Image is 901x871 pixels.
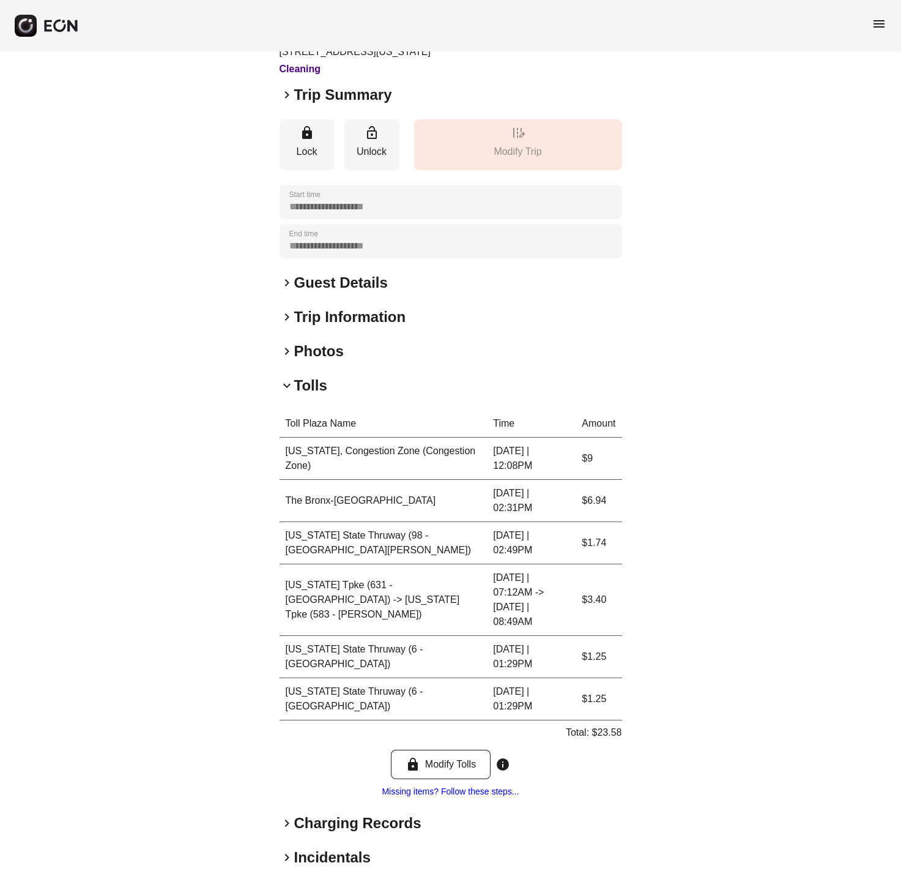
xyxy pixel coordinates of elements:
span: keyboard_arrow_right [280,88,294,102]
button: Modify Tolls [391,750,491,779]
h2: Photos [294,342,344,361]
td: $1.25 [576,678,621,720]
td: $9 [576,438,621,480]
h2: Trip Summary [294,85,392,105]
h2: Trip Information [294,307,406,327]
h3: Cleaning [280,62,431,77]
span: lock [406,757,420,772]
td: [US_STATE] State Thruway (6 - [GEOGRAPHIC_DATA]) [280,678,488,720]
td: [DATE] | 02:49PM [487,522,576,564]
span: lock [300,125,314,140]
td: $3.40 [576,564,621,636]
td: [US_STATE] State Thruway (98 - [GEOGRAPHIC_DATA][PERSON_NAME]) [280,522,488,564]
td: [DATE] | 01:29PM [487,678,576,720]
h2: Guest Details [294,273,388,293]
p: Unlock [350,144,393,159]
h2: Charging Records [294,813,421,833]
span: keyboard_arrow_right [280,310,294,324]
p: [STREET_ADDRESS][US_STATE] [280,45,431,59]
h2: Tolls [294,376,327,395]
td: $6.94 [576,480,621,522]
th: Toll Plaza Name [280,410,488,438]
span: keyboard_arrow_right [280,816,294,831]
button: Lock [280,119,335,170]
td: [US_STATE], Congestion Zone (Congestion Zone) [280,438,488,480]
h2: Incidentals [294,848,371,867]
td: $1.74 [576,522,621,564]
td: [US_STATE] Tpke (631 - [GEOGRAPHIC_DATA]) -> [US_STATE] Tpke (583 - [PERSON_NAME]) [280,564,488,636]
p: Total: $23.58 [566,725,622,740]
th: Time [487,410,576,438]
td: [DATE] | 02:31PM [487,480,576,522]
span: menu [872,17,886,31]
span: keyboard_arrow_down [280,378,294,393]
td: [US_STATE] State Thruway (6 - [GEOGRAPHIC_DATA]) [280,636,488,678]
td: The Bronx-[GEOGRAPHIC_DATA] [280,480,488,522]
span: keyboard_arrow_right [280,850,294,865]
td: $1.25 [576,636,621,678]
a: Missing items? Follow these steps... [382,787,519,796]
span: keyboard_arrow_right [280,344,294,359]
span: lock_open [365,125,379,140]
span: keyboard_arrow_right [280,275,294,290]
td: [DATE] | 07:12AM -> [DATE] | 08:49AM [487,564,576,636]
button: Unlock [344,119,399,170]
span: info [495,757,510,772]
p: Lock [286,144,328,159]
th: Amount [576,410,621,438]
td: [DATE] | 12:08PM [487,438,576,480]
td: [DATE] | 01:29PM [487,636,576,678]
